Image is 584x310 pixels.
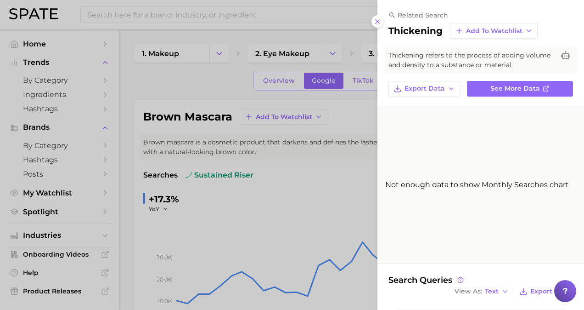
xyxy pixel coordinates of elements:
[377,106,577,264] div: Not enough data to show Monthly Searches chart
[452,286,511,298] button: View AsText
[490,85,540,92] span: See more data
[517,285,573,298] button: Export Data
[450,23,538,39] button: Add to Watchlist
[398,11,448,19] span: related search
[388,25,443,36] h2: thickening
[530,287,571,295] span: Export Data
[404,85,445,92] span: Export Data
[466,27,522,35] span: Add to Watchlist
[485,289,499,294] span: Text
[388,51,555,70] span: Thickening refers to the process of adding volume and density to a substance or material.
[467,81,573,97] a: See more data
[455,289,482,294] span: View As
[388,275,465,285] span: Search Queries
[388,81,460,97] button: Export Data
